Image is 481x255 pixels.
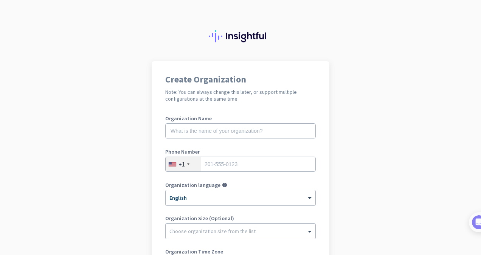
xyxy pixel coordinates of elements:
[165,149,316,154] label: Phone Number
[165,89,316,102] h2: Note: You can always change this later, or support multiple configurations at the same time
[165,182,220,188] label: Organization language
[165,157,316,172] input: 201-555-0123
[165,75,316,84] h1: Create Organization
[222,182,227,188] i: help
[165,116,316,121] label: Organization Name
[165,249,316,254] label: Organization Time Zone
[165,123,316,138] input: What is the name of your organization?
[165,216,316,221] label: Organization Size (Optional)
[178,160,185,168] div: +1
[209,30,272,42] img: Insightful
